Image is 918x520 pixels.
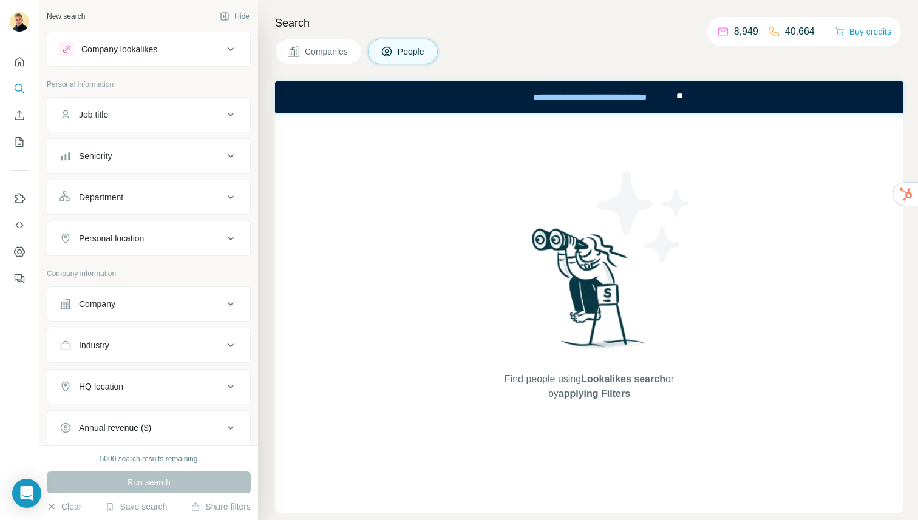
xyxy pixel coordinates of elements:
button: Seniority [47,141,250,171]
img: Avatar [10,12,29,32]
div: Industry [79,339,109,351]
button: My lists [10,131,29,153]
button: Search [10,78,29,100]
span: People [398,46,426,58]
div: Job title [79,109,108,121]
button: Department [47,183,250,212]
img: Surfe Illustration - Woman searching with binoculars [526,225,653,360]
div: Company lookalikes [81,43,157,55]
p: Company information [47,268,251,279]
div: HQ location [79,380,123,393]
button: Use Surfe on LinkedIn [10,187,29,209]
p: 8,949 [734,24,758,39]
button: Job title [47,100,250,129]
span: applying Filters [559,388,630,399]
div: New search [47,11,85,22]
button: Company lookalikes [47,35,250,64]
button: Enrich CSV [10,104,29,126]
div: Seniority [79,150,112,162]
p: 40,664 [785,24,815,39]
div: Department [79,191,123,203]
button: Personal location [47,224,250,253]
button: Share filters [191,501,251,513]
span: Find people using or by [492,372,686,401]
button: Buy credits [835,23,891,40]
button: HQ location [47,372,250,401]
button: Company [47,289,250,319]
button: Annual revenue ($) [47,413,250,442]
button: Dashboard [10,241,29,263]
div: Open Intercom Messenger [12,479,41,508]
div: Personal location [79,232,144,245]
p: Personal information [47,79,251,90]
button: Clear [47,501,81,513]
iframe: Banner [275,81,903,113]
div: 5000 search results remaining [100,453,198,464]
img: Surfe Illustration - Stars [590,162,699,271]
button: Feedback [10,268,29,289]
button: Use Surfe API [10,214,29,236]
h4: Search [275,15,903,32]
button: Hide [211,7,258,25]
button: Industry [47,331,250,360]
button: Save search [105,501,167,513]
span: Lookalikes search [581,374,665,384]
span: Companies [305,46,349,58]
div: Company [79,298,115,310]
div: Annual revenue ($) [79,422,151,434]
button: Quick start [10,51,29,73]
